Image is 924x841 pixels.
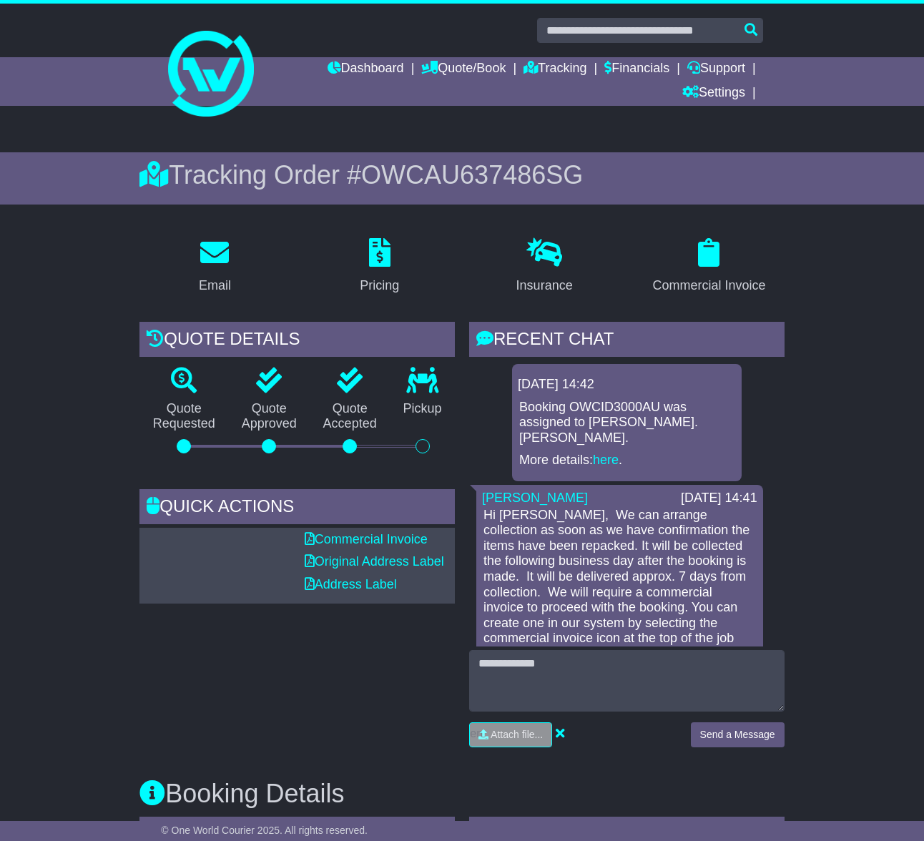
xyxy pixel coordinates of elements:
div: [DATE] 14:42 [518,377,736,393]
span: © One World Courier 2025. All rights reserved. [161,825,368,836]
a: [PERSON_NAME] [482,491,588,505]
a: Settings [682,82,745,106]
div: Commercial Invoice [652,276,765,295]
a: Pricing [350,233,408,300]
a: Commercial Invoice [643,233,775,300]
span: OWCAU637486SG [361,160,583,190]
p: Pickup [390,401,455,417]
div: Tracking Order # [139,159,784,190]
p: Quote Requested [139,401,228,432]
a: here [593,453,619,467]
a: Support [687,57,745,82]
div: [DATE] 14:41 [681,491,757,506]
a: Quote/Book [421,57,506,82]
a: Address Label [305,577,397,591]
a: Insurance [507,233,582,300]
a: Commercial Invoice [305,532,428,546]
p: Quote Accepted [310,401,390,432]
a: Email [190,233,240,300]
div: Pricing [360,276,399,295]
div: Quick Actions [139,489,455,528]
div: RECENT CHAT [469,322,785,360]
a: Financials [604,57,669,82]
h3: Booking Details [139,779,784,808]
p: Hi [PERSON_NAME], We can arrange collection as soon as we have confirmation the items have been r... [483,508,756,662]
p: Booking OWCID3000AU was assigned to [PERSON_NAME].[PERSON_NAME]. [519,400,734,446]
a: Dashboard [328,57,404,82]
p: Quote Approved [228,401,310,432]
a: Tracking [524,57,586,82]
div: Email [199,276,231,295]
button: Send a Message [691,722,785,747]
p: More details: . [519,453,734,468]
div: Quote Details [139,322,455,360]
div: Insurance [516,276,573,295]
a: Original Address Label [305,554,444,569]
